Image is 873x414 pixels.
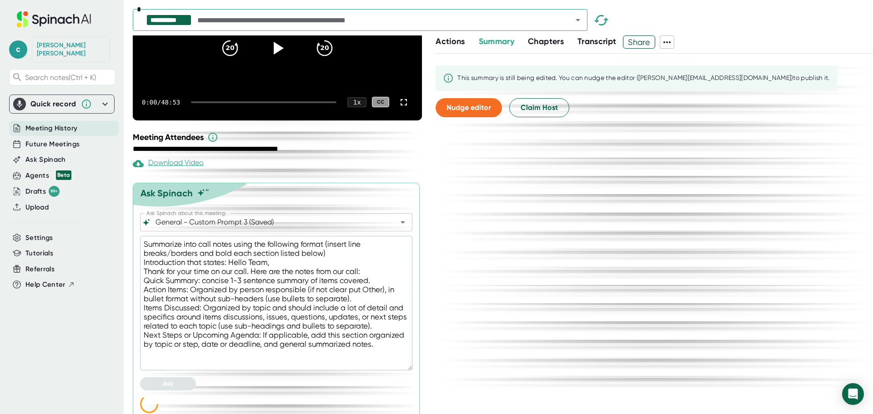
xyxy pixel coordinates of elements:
[842,383,864,405] div: Open Intercom Messenger
[577,36,617,46] span: Transcript
[30,100,76,109] div: Quick record
[25,123,77,134] button: Meeting History
[25,202,49,213] button: Upload
[25,233,53,243] button: Settings
[25,170,71,181] button: Agents Beta
[163,380,173,388] span: Ask
[623,35,655,49] button: Share
[577,35,617,48] button: Transcript
[572,14,584,26] button: Open
[142,99,180,106] div: 0:00 / 48:53
[140,188,193,199] div: Ask Spinach
[436,35,465,48] button: Actions
[25,186,60,197] div: Drafts
[25,264,55,274] button: Referrals
[25,279,65,290] span: Help Center
[528,36,564,46] span: Chapters
[9,40,27,59] span: c
[528,35,564,48] button: Chapters
[25,170,71,181] div: Agents
[447,103,491,112] span: Nudge editor
[479,35,514,48] button: Summary
[25,279,75,290] button: Help Center
[509,98,569,117] button: Claim Host
[347,97,366,107] div: 1 x
[133,132,424,143] div: Meeting Attendees
[479,36,514,46] span: Summary
[623,34,655,50] span: Share
[133,158,204,169] div: Download Video
[154,216,383,229] input: What can we do to help?
[49,186,60,197] div: 99+
[25,139,80,150] button: Future Meetings
[13,95,110,113] div: Quick record
[140,236,412,370] textarea: Summarize into call notes using the following format (insert line breaks/borders and bold each se...
[37,41,105,57] div: Candace Aragon
[25,155,66,165] button: Ask Spinach
[25,73,96,82] span: Search notes (Ctrl + K)
[25,248,53,259] button: Tutorials
[56,170,71,180] div: Beta
[140,377,196,390] button: Ask
[457,74,829,82] div: This summary is still being edited. You can nudge the editor ([PERSON_NAME][EMAIL_ADDRESS][DOMAIN...
[521,102,558,113] span: Claim Host
[396,216,409,229] button: Open
[25,186,60,197] button: Drafts 99+
[436,98,502,117] button: Nudge editor
[436,36,465,46] span: Actions
[372,97,389,107] div: CC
